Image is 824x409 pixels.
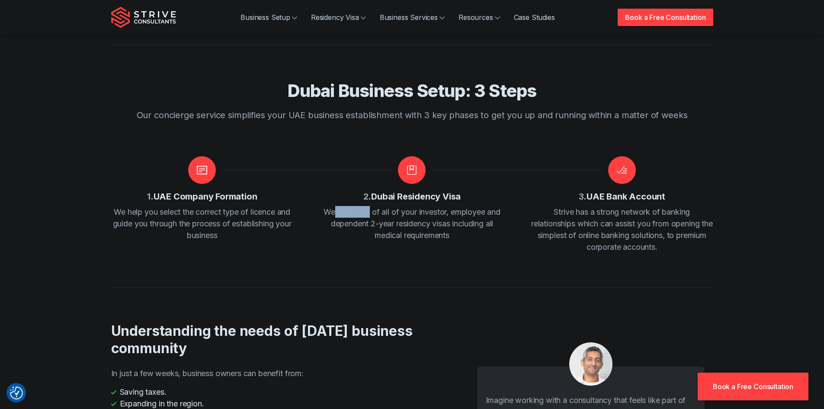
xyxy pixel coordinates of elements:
[111,6,176,28] img: Strive Consultants
[507,9,562,26] a: Case Studies
[373,9,452,26] a: Business Services
[618,9,713,26] a: Book a Free Consultation
[234,9,304,26] a: Business Setup
[111,206,293,241] p: We help you select the correct type of licence and guide you through the process of establishing ...
[10,386,23,399] img: Revisit consent button
[452,9,507,26] a: Resources
[147,191,257,203] h3: . UAE Company Formation
[363,191,461,203] h4: . Dubai Residency Visa
[10,386,23,399] button: Consent Preferences
[579,191,665,203] h4: . UAE Bank Account
[531,206,713,253] p: Strive has a strong network of banking relationships which can assist you from opening the simple...
[363,191,369,202] span: 2
[135,80,689,102] h2: Dubai Business Setup: 3 Steps
[304,9,373,26] a: Residency Visa
[321,206,503,241] p: We take care of all of your investor, employee and dependent 2-year residency visas including all...
[111,367,430,379] p: In just a few weeks, business owners can benefit from:
[111,322,430,357] h2: Understanding the needs of [DATE] business community
[569,342,612,386] img: Pali Banwait, CEO, Strive Consultants, Dubai, UAE
[135,109,689,122] p: Our concierge service simplifies your UAE business establishment with 3 key phases to get you up ...
[698,373,808,400] a: Book a Free Consultation
[147,191,151,202] span: 1
[111,386,430,398] li: Saving taxes.
[579,191,584,202] span: 3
